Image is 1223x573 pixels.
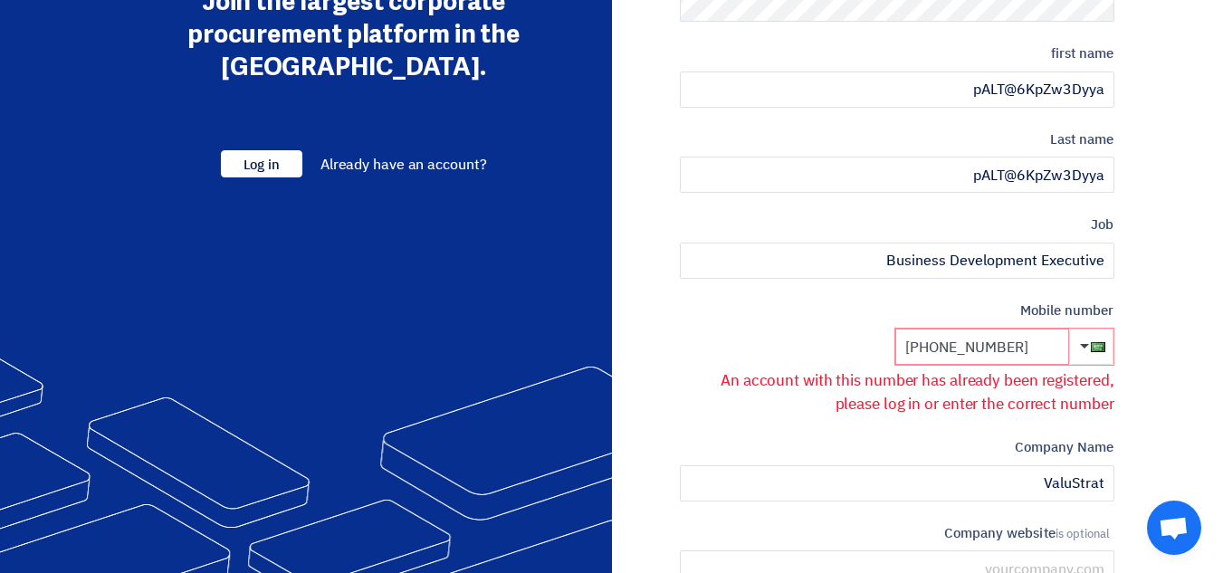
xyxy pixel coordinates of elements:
[200,106,305,119] font: Keywords by Traffic
[1015,437,1114,457] font: Company Name
[680,72,1114,108] input: Enter first name...
[221,154,302,176] a: Log in
[680,243,1114,279] input: Enter the job...
[1056,525,1111,542] font: is optional
[680,465,1114,501] input: Enter company name...
[320,154,487,176] font: Already have an account?
[1050,129,1114,149] font: Last name
[180,105,195,119] img: tab_keywords_by_traffic_grey.svg
[1147,501,1201,555] a: Open chat
[51,29,57,43] font: v
[1091,215,1113,234] font: Job
[49,105,63,119] img: tab_domain_overview_orange.svg
[29,29,43,43] img: logo_orange.svg
[721,369,1113,415] font: An account with this number has already been registered, please log in or enter the correct number
[47,47,199,61] font: Domain: [DOMAIN_NAME]
[244,155,280,175] font: Log in
[680,157,1114,193] input: Enter last name...
[944,523,1056,543] font: Company website
[29,47,43,62] img: website_grey.svg
[1051,43,1114,63] font: first name
[69,106,162,119] font: Domain Overview
[57,29,89,43] font: 4.0.25
[1020,301,1114,320] font: Mobile number
[895,329,1069,365] input: Enter mobile number...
